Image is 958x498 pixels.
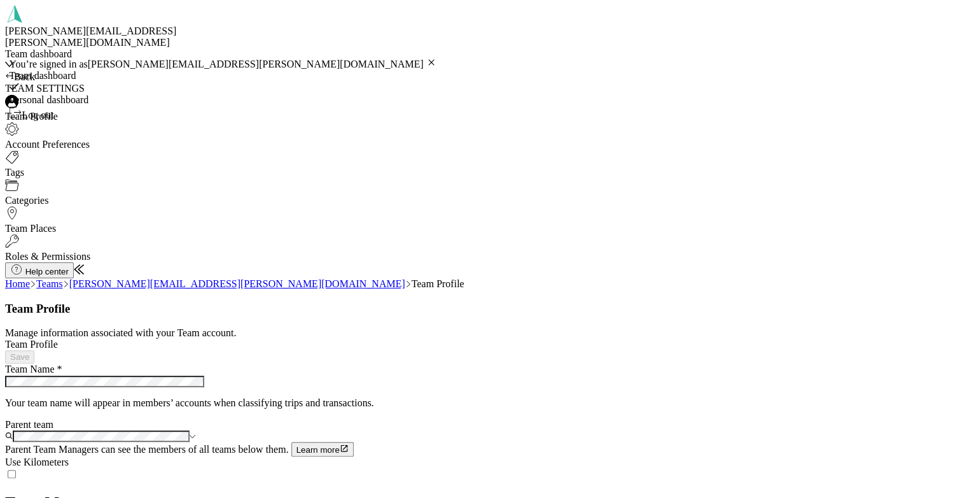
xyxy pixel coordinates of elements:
[5,397,953,409] p: Your team name will appear in members’ accounts when classifying trips and transactions.
[5,350,34,364] button: Save
[69,278,405,289] a: [PERSON_NAME][EMAIL_ADDRESS][PERSON_NAME][DOMAIN_NAME]
[5,139,90,150] span: Account Preferences
[5,419,53,430] label: Parent team
[9,59,436,69] span: You’re signed in as
[10,264,69,276] div: Help center
[5,167,24,178] span: Tags
[5,111,58,122] span: Team Profile
[5,278,30,289] a: Home
[5,327,953,339] div: Manage information associated with your Team account.
[5,223,56,234] span: Team Places
[9,106,436,121] div: Log out
[5,48,183,60] div: Team dashboard
[887,427,958,498] iframe: Everlance-gr Chat Button Frame
[36,278,63,289] a: Teams
[5,25,183,48] div: [PERSON_NAME][EMAIL_ADDRESS][PERSON_NAME][DOMAIN_NAME]
[5,195,48,206] span: Categories
[291,442,354,457] button: Learn more
[9,70,436,82] div: Team dashboard
[5,83,85,94] span: TEAM SETTINGS
[5,457,69,467] label: Use Kilometers
[88,59,424,69] span: [PERSON_NAME][EMAIL_ADDRESS][PERSON_NAME][DOMAIN_NAME]
[5,444,291,455] span: Parent Team Managers can see the members of all teams below them.
[412,278,464,289] span: Team Profile
[5,71,183,83] div: Back
[5,364,62,374] label: Team Name
[5,251,90,262] span: Roles & Permissions
[5,302,953,316] h1: Team Profile
[5,339,953,350] div: Team Profile
[5,262,74,278] button: Help center
[9,94,436,106] div: Personal dashboard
